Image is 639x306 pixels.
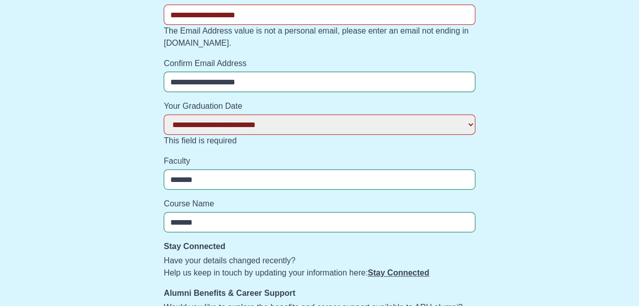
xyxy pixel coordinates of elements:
[164,155,475,167] label: Faculty
[164,26,468,47] span: The Email Address value is not a personal email, please enter an email not ending in [DOMAIN_NAME].
[164,255,475,279] p: Have your details changed recently? Help us keep in touch by updating your information here:
[368,268,429,277] a: Stay Connected
[164,242,225,251] strong: Stay Connected
[164,198,475,210] label: Course Name
[164,100,475,112] label: Your Graduation Date
[164,136,236,145] span: This field is required
[164,57,475,70] label: Confirm Email Address
[164,289,295,297] strong: Alumni Benefits & Career Support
